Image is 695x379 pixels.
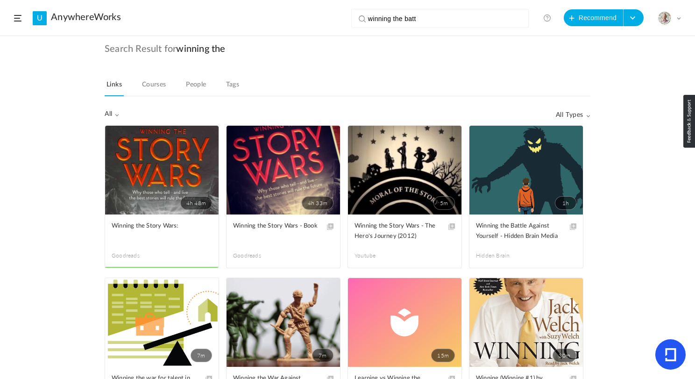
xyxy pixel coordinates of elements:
[469,126,583,215] a: 1h
[51,12,121,23] a: AnywhereWorks
[112,251,162,260] span: goodreads
[105,79,124,96] a: Links
[469,278,583,367] a: 30m
[227,278,340,367] a: 7m
[140,79,168,96] a: Courses
[312,349,333,362] span: 7m
[233,221,319,231] span: Winning the Story Wars - Book
[683,95,695,148] img: loop_feedback_btn.png
[233,251,284,260] span: goodreads
[112,221,198,231] span: Winning the Story Wars:
[348,278,461,367] a: 15m
[476,221,562,242] span: Winning the Battle Against Yourself - Hidden Brain Media
[555,196,576,210] span: 1h
[368,9,516,28] input: Search here...
[431,349,455,362] span: 15m
[564,9,624,26] button: Recommend
[105,126,219,215] a: 4h 48m
[302,196,333,210] span: 4h 33m
[191,349,212,362] span: 7m
[180,196,212,210] span: 4h 48m
[112,221,212,242] a: Winning the Story Wars:
[658,12,671,25] img: julia-s-version-gybnm-profile-picture-frame-2024-template-16.png
[176,43,225,55] span: winning the
[233,221,333,242] a: Winning the Story Wars - Book
[556,111,590,119] span: All Types
[476,221,576,242] a: Winning the Battle Against Yourself - Hidden Brain Media
[105,110,120,118] span: All
[105,43,590,69] h2: Search Result for
[348,126,461,215] a: 5m
[355,221,441,242] span: Winning the Story Wars - The Hero's Journey (2012)
[476,251,526,260] span: Hidden Brain Media
[227,126,340,215] a: 4h 33m
[355,221,455,242] a: Winning the Story Wars - The Hero's Journey (2012)
[33,11,47,25] a: U
[553,349,576,362] span: 30m
[105,278,219,367] a: 7m
[433,196,455,210] span: 5m
[224,79,241,96] a: Tags
[355,251,405,260] span: Youtube
[184,79,208,96] a: People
